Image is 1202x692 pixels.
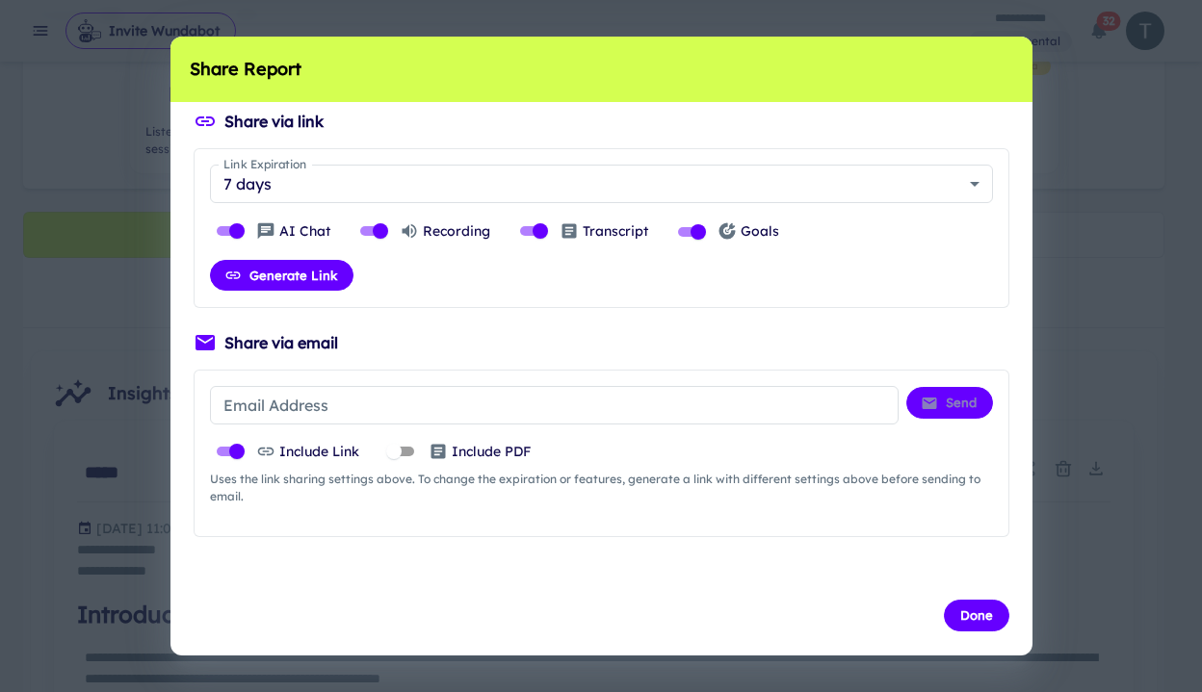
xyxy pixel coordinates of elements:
[210,471,993,505] span: Uses the link sharing settings above. To change the expiration or features, generate a link with ...
[210,260,353,291] button: Generate Link
[279,441,359,462] p: Include Link
[224,110,324,133] h6: Share via link
[944,600,1009,630] button: Done
[223,156,307,172] label: Link Expiration
[170,37,1032,102] h2: Share Report
[583,220,648,242] p: Transcript
[741,220,779,242] p: Goals
[452,441,531,462] p: Include PDF
[210,165,993,203] div: 7 days
[224,331,338,354] h6: Share via email
[279,220,330,242] p: AI Chat
[423,220,490,242] p: Recording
